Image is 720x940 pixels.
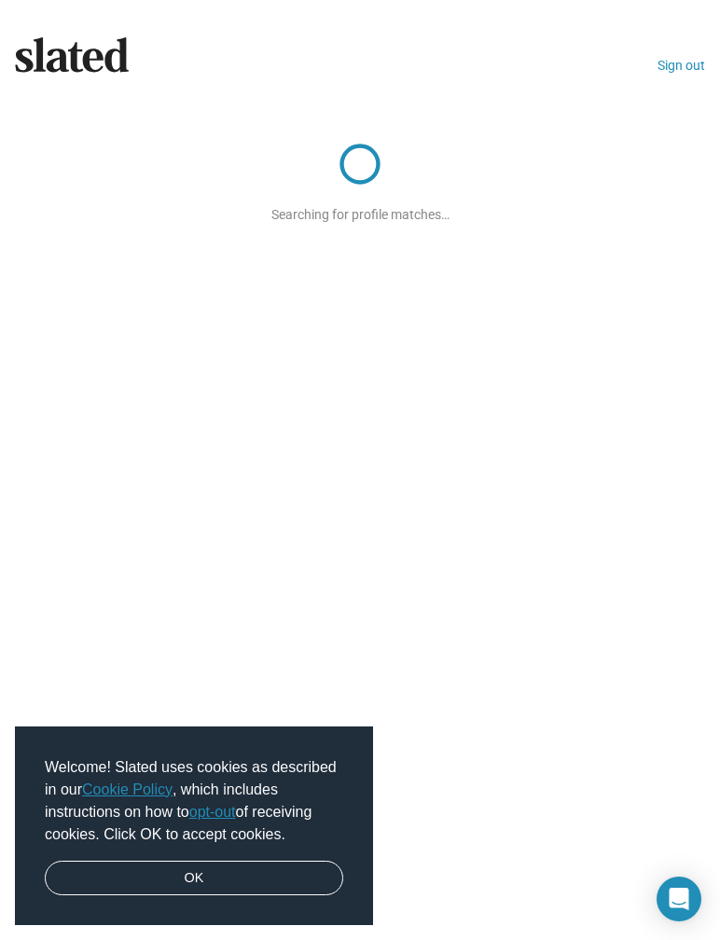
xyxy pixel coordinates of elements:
[45,756,343,846] span: Welcome! Slated uses cookies as described in our , which includes instructions on how to of recei...
[658,58,705,73] a: Sign out
[271,200,450,222] div: Searching for profile matches…
[15,726,373,926] div: cookieconsent
[45,861,343,896] a: dismiss cookie message
[189,804,236,820] a: opt-out
[657,877,701,921] div: Open Intercom Messenger
[82,781,173,797] a: Cookie Policy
